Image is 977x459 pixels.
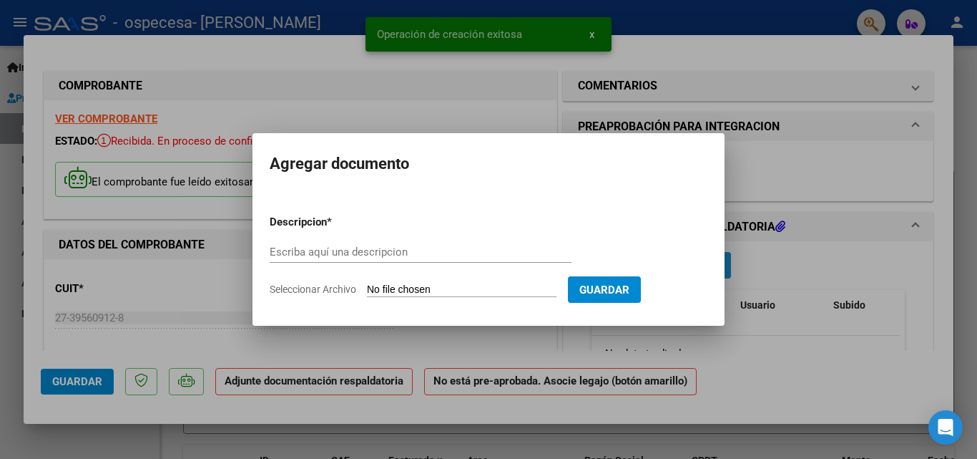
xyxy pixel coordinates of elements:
div: Open Intercom Messenger [928,410,963,445]
span: Seleccionar Archivo [270,284,356,295]
h2: Agregar documento [270,150,707,178]
p: Descripcion [270,214,401,231]
button: Guardar [568,276,641,303]
span: Guardar [579,284,629,296]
